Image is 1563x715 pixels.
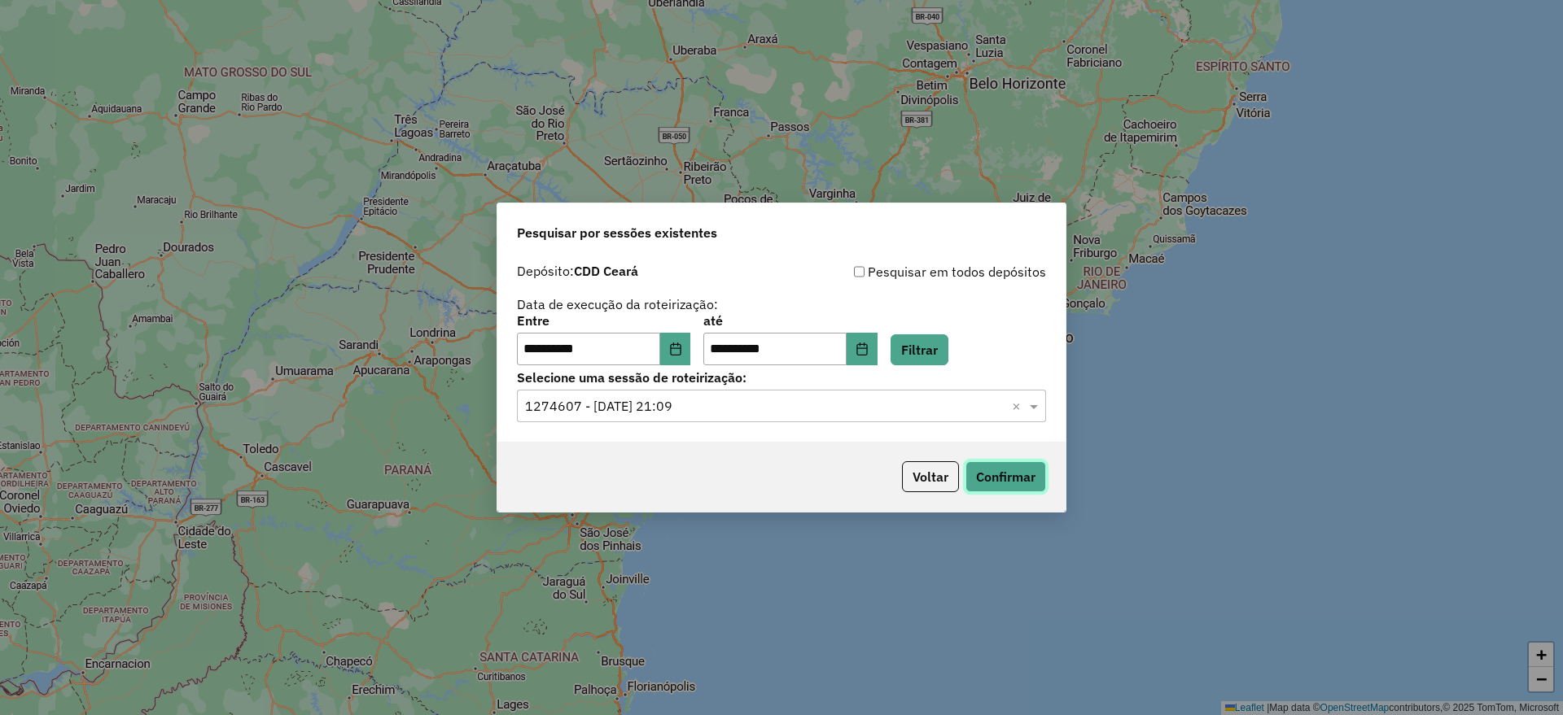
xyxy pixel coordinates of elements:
[517,368,1046,387] label: Selecione uma sessão de roteirização:
[574,263,638,279] strong: CDD Ceará
[660,333,691,365] button: Choose Date
[517,223,717,242] span: Pesquisar por sessões existentes
[847,333,878,365] button: Choose Date
[517,311,690,330] label: Entre
[517,294,718,314] label: Data de execução da roteirização:
[1012,396,1026,416] span: Clear all
[891,334,948,365] button: Filtrar
[517,261,638,281] label: Depósito:
[902,461,959,492] button: Voltar
[703,311,877,330] label: até
[965,461,1046,492] button: Confirmar
[781,262,1046,281] div: Pesquisar em todos depósitos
